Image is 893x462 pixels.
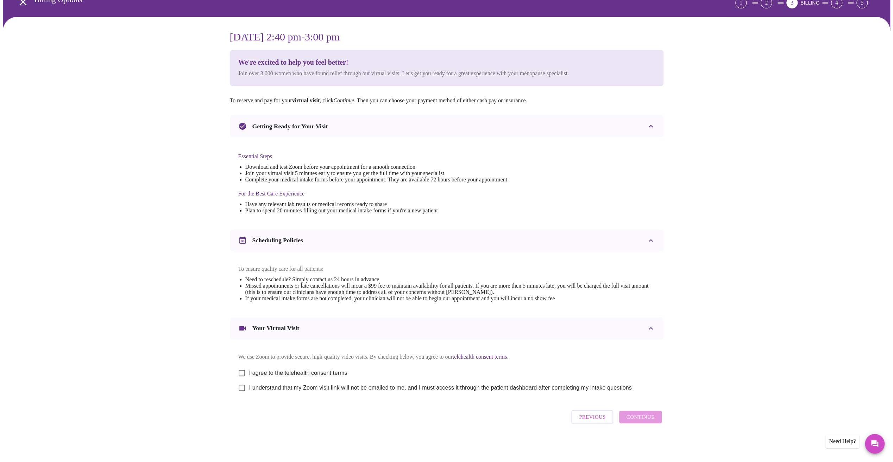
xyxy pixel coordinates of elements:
strong: virtual visit [292,97,320,103]
span: I understand that my Zoom visit link will not be emailed to me, and I must access it through the ... [249,384,632,392]
li: Plan to spend 20 minutes filling out your medical intake forms if you're a new patient [245,207,507,214]
div: Getting Ready for Your Visit [230,115,664,137]
p: To reserve and pay for your , click . Then you can choose your payment method of either cash pay ... [230,97,664,104]
div: Need Help? [825,435,859,448]
a: telehealth consent terms [453,354,507,360]
p: To ensure quality care for all patients: [238,266,655,272]
li: Need to reschedule? Simply contact us 24 hours in advance [245,276,655,283]
em: Continue [333,97,354,103]
li: If your medical intake forms are not completed, your clinician will not be able to begin our appo... [245,295,655,302]
p: Join over 3,000 women who have found relief through our virtual visits. Let's get you ready for a... [238,69,569,78]
h4: For the Best Care Experience [238,191,507,197]
span: Previous [579,412,605,422]
p: We use Zoom to provide secure, high-quality video visits. By checking below, you agree to our . [238,354,655,360]
div: Scheduling Policies [230,229,664,252]
button: Previous [571,410,613,424]
h3: [DATE] 2:40 pm - 3:00 pm [230,31,664,43]
li: Missed appointments or late cancellations will incur a $99 fee to maintain availability for all p... [245,283,655,295]
button: Messages [865,434,885,454]
h3: Getting Ready for Your Visit [252,123,328,130]
h3: Scheduling Policies [252,237,303,244]
span: I agree to the telehealth consent terms [249,369,347,377]
li: Download and test Zoom before your appointment for a smooth connection [245,164,507,170]
h4: Essential Steps [238,153,507,160]
div: Your Virtual Visit [230,317,664,340]
li: Complete your medical intake forms before your appointment. They are available 72 hours before yo... [245,177,507,183]
h3: Your Virtual Visit [252,325,300,332]
li: Have any relevant lab results or medical records ready to share [245,201,507,207]
li: Join your virtual visit 5 minutes early to ensure you get the full time with your specialist [245,170,507,177]
h3: We're excited to help you feel better! [238,58,569,66]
